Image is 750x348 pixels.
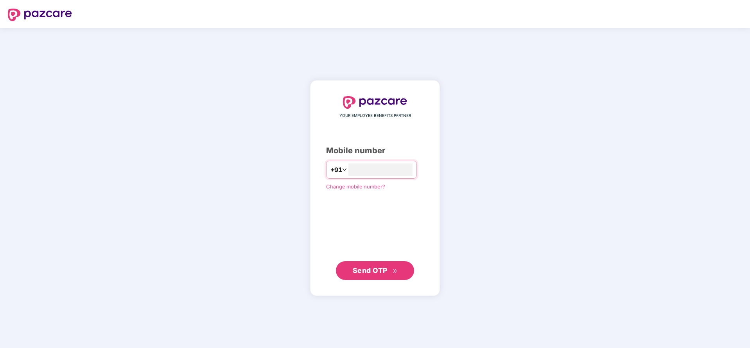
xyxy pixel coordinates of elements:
[326,145,424,157] div: Mobile number
[8,9,72,21] img: logo
[330,165,342,175] span: +91
[336,261,414,280] button: Send OTPdouble-right
[343,96,407,109] img: logo
[342,167,347,172] span: down
[326,183,385,190] a: Change mobile number?
[339,113,411,119] span: YOUR EMPLOYEE BENEFITS PARTNER
[353,266,388,274] span: Send OTP
[393,269,398,274] span: double-right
